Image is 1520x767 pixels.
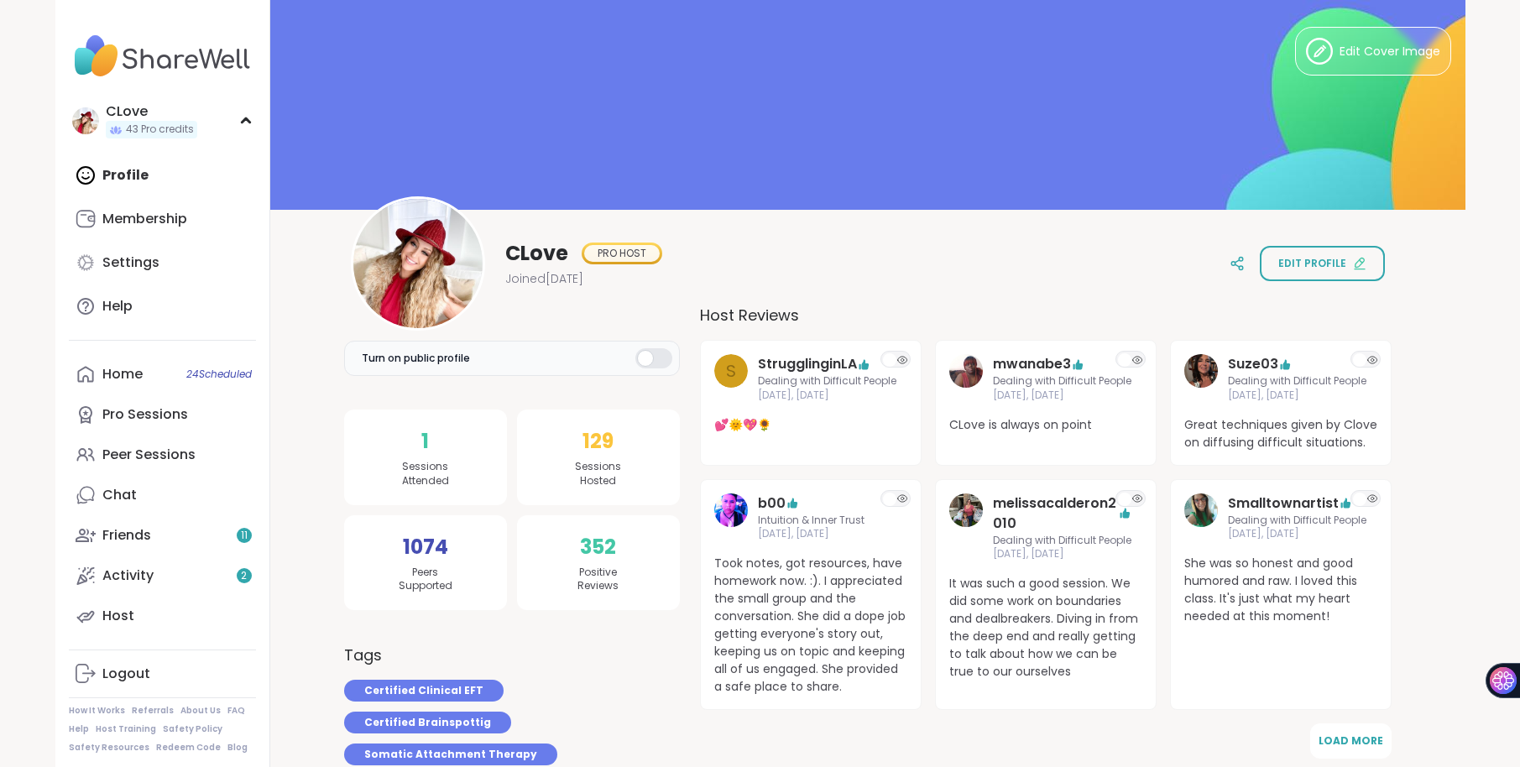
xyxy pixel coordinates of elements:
[584,245,660,262] div: PRO HOST
[575,460,621,488] span: Sessions Hosted
[580,532,616,562] span: 352
[949,493,983,562] a: melissacalderon2010
[69,475,256,515] a: Chat
[69,556,256,596] a: Activity2
[69,654,256,694] a: Logout
[72,107,99,134] img: CLove
[102,365,143,383] div: Home
[106,102,197,121] div: CLove
[993,547,1131,561] span: [DATE], [DATE]
[1228,493,1339,514] a: Smalltownartist
[156,742,221,754] a: Redeem Code
[582,426,614,457] span: 129
[993,534,1131,548] span: Dealing with Difficult People
[69,723,89,735] a: Help
[69,394,256,435] a: Pro Sessions
[353,199,483,328] img: CLove
[69,596,256,636] a: Host
[505,240,568,267] span: CLove
[1184,493,1218,527] img: Smalltownartist
[186,368,252,381] span: 24 Scheduled
[1278,256,1346,271] span: Edit profile
[949,354,983,403] a: mwanabe3
[726,358,736,383] span: S
[102,210,187,228] div: Membership
[344,644,382,666] h3: Tags
[993,374,1131,389] span: Dealing with Difficult People
[1184,354,1218,403] a: Suze03
[758,514,864,528] span: Intuition & Inner Trust
[505,270,583,287] span: Joined [DATE]
[102,526,151,545] div: Friends
[69,286,256,326] a: Help
[1228,374,1366,389] span: Dealing with Difficult People
[102,566,154,585] div: Activity
[758,374,896,389] span: Dealing with Difficult People
[1184,416,1377,451] span: Great techniques given by Clove on diffusing difficult situations.
[163,723,222,735] a: Safety Policy
[364,683,483,698] span: Certified Clinical EFT
[403,532,448,562] span: 1074
[421,426,429,457] span: 1
[714,493,748,542] a: b00
[949,493,983,527] img: melissacalderon2010
[1260,246,1385,281] button: Edit profile
[69,243,256,283] a: Settings
[993,389,1131,403] span: [DATE], [DATE]
[96,723,156,735] a: Host Training
[69,199,256,239] a: Membership
[241,569,247,583] span: 2
[102,297,133,316] div: Help
[758,527,864,541] span: [DATE], [DATE]
[227,705,245,717] a: FAQ
[69,435,256,475] a: Peer Sessions
[993,493,1118,534] a: melissacalderon2010
[69,515,256,556] a: Friends11
[69,705,125,717] a: How It Works
[758,493,786,514] a: b00
[993,354,1071,374] a: mwanabe3
[949,575,1142,681] span: It was such a good session. We did some work on boundaries and dealbreakers. Diving in from the d...
[180,705,221,717] a: About Us
[102,253,159,272] div: Settings
[1184,555,1377,625] span: She was so honest and good humored and raw. I loved this class. It's just what my heart needed at...
[362,351,470,366] span: Turn on public profile
[949,354,983,388] img: mwanabe3
[102,486,137,504] div: Chat
[1228,389,1366,403] span: [DATE], [DATE]
[577,566,619,594] span: Positive Reviews
[364,715,491,730] span: Certified Brainspottig
[1228,514,1366,528] span: Dealing with Difficult People
[949,416,1142,434] span: CLove is always on point
[69,354,256,394] a: Home24Scheduled
[364,747,537,762] span: Somatic Attachment Therapy
[1184,493,1218,542] a: Smalltownartist
[102,665,150,683] div: Logout
[1340,43,1440,60] span: Edit Cover Image
[102,446,196,464] div: Peer Sessions
[714,354,748,403] a: S
[1228,354,1278,374] a: Suze03
[126,123,194,137] span: 43 Pro credits
[241,529,248,543] span: 11
[1319,733,1383,748] span: Load More
[758,354,857,374] a: StrugglinginLA
[758,389,896,403] span: [DATE], [DATE]
[399,566,452,594] span: Peers Supported
[1184,354,1218,388] img: Suze03
[714,416,907,434] span: 💕🌞💖🌻
[102,405,188,424] div: Pro Sessions
[69,27,256,86] img: ShareWell Nav Logo
[714,493,748,527] img: b00
[1295,27,1451,76] button: Edit Cover Image
[239,407,253,420] iframe: Spotlight
[132,705,174,717] a: Referrals
[402,460,449,488] span: Sessions Attended
[102,607,134,625] div: Host
[227,742,248,754] a: Blog
[714,555,907,696] span: Took notes, got resources, have homework now. :). I appreciated the small group and the conversat...
[476,352,490,366] iframe: Spotlight
[69,742,149,754] a: Safety Resources
[1310,723,1392,759] button: Load More
[1228,527,1366,541] span: [DATE], [DATE]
